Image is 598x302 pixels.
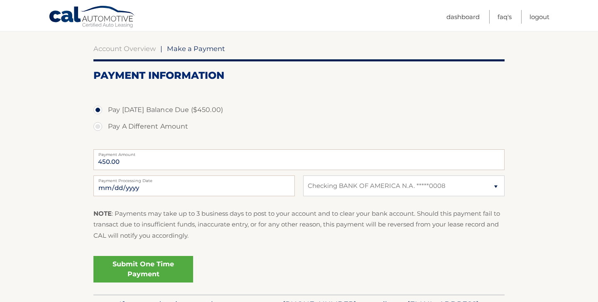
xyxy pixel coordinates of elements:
a: Account Overview [93,44,156,53]
a: Submit One Time Payment [93,256,193,283]
p: : Payments may take up to 3 business days to post to your account and to clear your bank account.... [93,208,505,241]
h2: Payment Information [93,69,505,82]
input: Payment Date [93,175,295,196]
label: Payment Amount [93,149,505,156]
input: Payment Amount [93,149,505,170]
label: Pay A Different Amount [93,118,505,135]
span: Make a Payment [167,44,225,53]
strong: NOTE [93,209,112,217]
a: Cal Automotive [49,5,136,29]
label: Payment Processing Date [93,175,295,182]
a: FAQ's [498,10,512,24]
a: Dashboard [446,10,480,24]
span: | [160,44,162,53]
a: Logout [529,10,549,24]
label: Pay [DATE] Balance Due ($450.00) [93,102,505,118]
